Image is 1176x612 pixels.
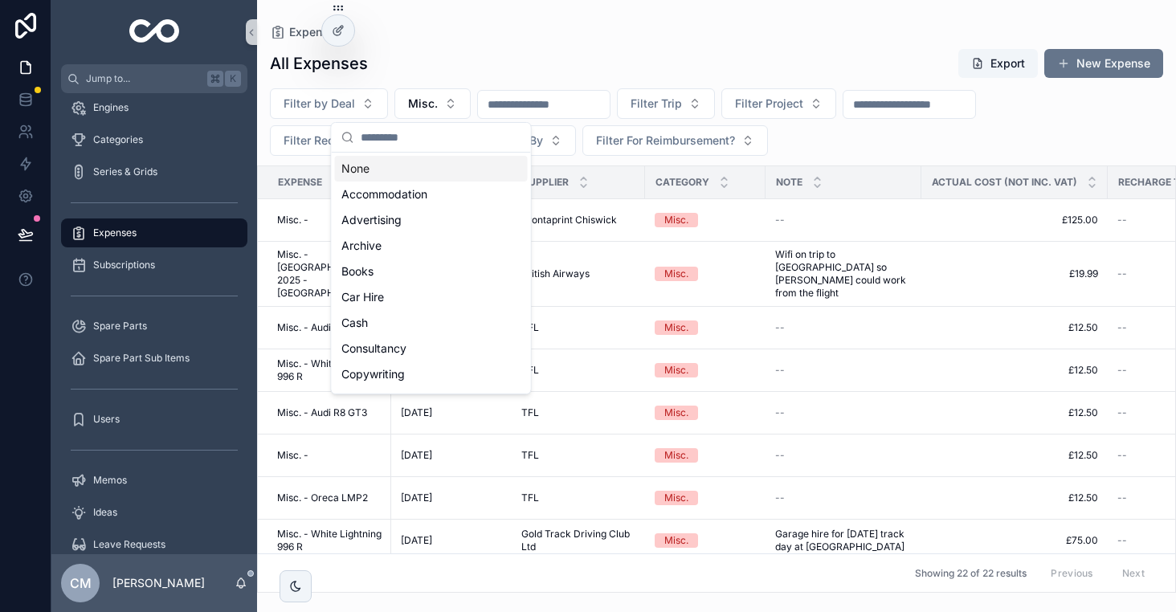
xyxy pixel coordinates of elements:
[277,492,368,504] span: Misc. - Oreca LMP2
[93,474,127,487] span: Memos
[401,492,432,504] span: [DATE]
[277,449,308,462] span: Misc. -
[335,387,528,413] div: Design
[775,449,785,462] span: --
[93,259,155,271] span: Subscriptions
[401,449,502,462] a: [DATE]
[1117,214,1127,226] span: --
[335,156,528,182] div: None
[227,72,239,85] span: K
[335,310,528,336] div: Cash
[1117,364,1127,377] span: --
[277,406,367,419] span: Misc. - Audi R8 GT3
[775,364,785,377] span: --
[931,492,1098,504] a: £12.50
[70,573,92,593] span: CM
[775,214,785,226] span: --
[93,133,143,146] span: Categories
[277,214,308,226] span: Misc. -
[775,406,912,419] a: --
[51,93,257,554] div: scrollable content
[61,251,247,279] a: Subscriptions
[655,363,756,377] a: Misc.
[775,321,912,334] a: --
[1117,534,1127,547] span: --
[408,96,438,112] span: Misc.
[664,491,688,505] div: Misc.
[1117,492,1127,504] span: --
[932,176,1077,189] span: Actual Cost (not inc. VAT)
[931,406,1098,419] a: £12.50
[93,413,120,426] span: Users
[958,49,1038,78] button: Export
[521,214,635,226] a: Prontaprint Chiswick
[655,491,756,505] a: Misc.
[735,96,803,112] span: Filter Project
[401,492,502,504] a: [DATE]
[93,165,157,178] span: Series & Grids
[270,125,451,156] button: Select Button
[655,267,756,281] a: Misc.
[401,534,502,547] a: [DATE]
[521,449,539,462] span: TFL
[915,567,1027,580] span: Showing 22 of 22 results
[931,364,1098,377] a: £12.50
[270,88,388,119] button: Select Button
[277,214,382,226] a: Misc. -
[775,492,785,504] span: --
[1044,49,1163,78] button: New Expense
[335,284,528,310] div: Car Hire
[332,153,531,394] div: Suggestions
[664,448,688,463] div: Misc.
[931,214,1098,226] a: £125.00
[61,157,247,186] a: Series & Grids
[521,214,617,226] span: Prontaprint Chiswick
[775,321,785,334] span: --
[521,406,539,419] span: TFL
[655,406,756,420] a: Misc.
[61,64,247,93] button: Jump to...K
[931,534,1098,547] span: £75.00
[664,320,688,335] div: Misc.
[93,538,165,551] span: Leave Requests
[931,321,1098,334] span: £12.50
[112,575,205,591] p: [PERSON_NAME]
[775,528,912,553] a: Garage hire for [DATE] track day at [GEOGRAPHIC_DATA]
[277,528,382,553] a: Misc. - White Lightning 996 R
[775,406,785,419] span: --
[776,176,802,189] span: Note
[721,88,836,119] button: Select Button
[284,96,355,112] span: Filter by Deal
[61,125,247,154] a: Categories
[664,267,688,281] div: Misc.
[1117,267,1127,280] span: --
[1117,321,1127,334] span: --
[289,24,341,40] span: Expenses
[394,88,471,119] button: Select Button
[617,88,715,119] button: Select Button
[61,466,247,495] a: Memos
[93,506,117,519] span: Ideas
[61,93,247,122] a: Engines
[931,449,1098,462] a: £12.50
[655,320,756,335] a: Misc.
[335,336,528,361] div: Consultancy
[61,344,247,373] a: Spare Part Sub Items
[61,312,247,341] a: Spare Parts
[521,364,635,377] a: TFL
[521,267,590,280] span: British Airways
[277,357,382,383] span: Misc. - White Lightning 996 R
[582,125,768,156] button: Select Button
[775,492,912,504] a: --
[284,133,419,149] span: Filter Recharge to Client?
[277,321,382,334] a: Misc. - Audi R8 GT3
[93,320,147,333] span: Spare Parts
[93,101,129,114] span: Engines
[401,406,432,419] span: [DATE]
[775,449,912,462] a: --
[521,406,635,419] a: TFL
